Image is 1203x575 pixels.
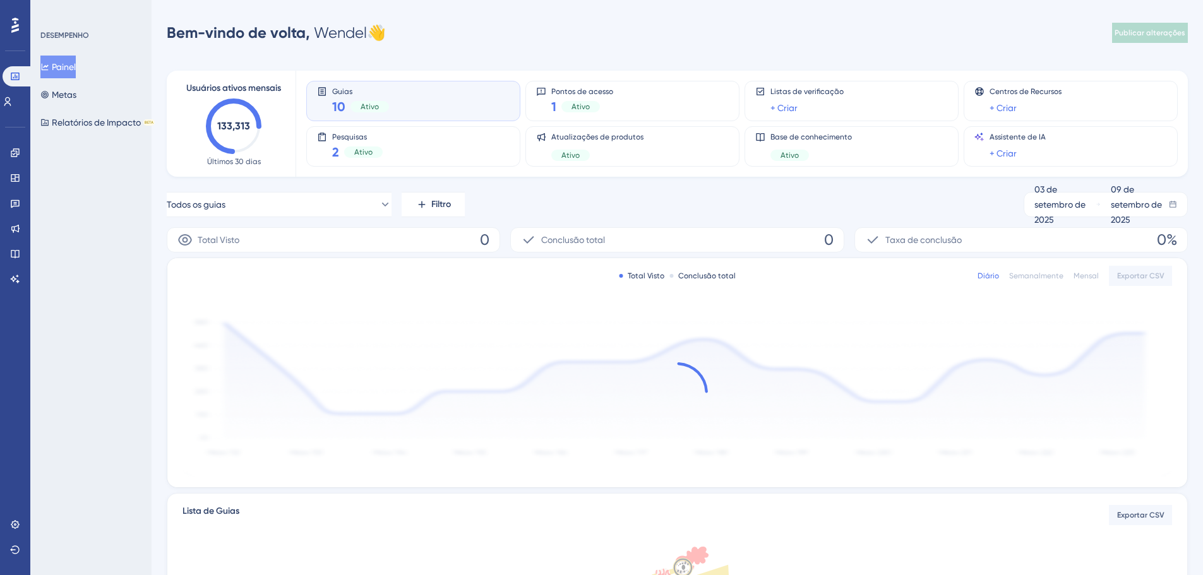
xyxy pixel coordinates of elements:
font: Usuários ativos mensais [186,83,281,93]
font: Bem-vindo de volta, [167,23,310,42]
font: + Criar [770,103,798,113]
font: 0 [480,231,489,249]
font: Filtro [431,199,451,210]
font: Todos os guias [167,199,225,210]
button: Publicar alterações [1112,23,1188,43]
font: 03 de setembro de 2025 [1034,184,1086,225]
button: Exportar CSV [1109,266,1172,286]
font: Ativo [781,151,799,160]
font: 👋 [367,24,386,42]
font: Últimos 30 dias [207,157,261,166]
font: 0% [1157,231,1177,249]
font: Pesquisas [332,133,367,141]
button: Exportar CSV [1109,505,1172,525]
font: Diário [978,271,999,280]
font: 10 [332,99,345,114]
font: Semanalmente [1009,271,1063,280]
button: Relatórios de ImpactoBETA [40,111,155,134]
button: Todos os guias [167,192,392,217]
font: Centros de Recursos [990,87,1062,96]
font: Guias [332,87,352,96]
font: Ativo [572,102,590,111]
font: Painel [52,62,76,72]
text: 133,313 [217,120,250,132]
font: Conclusão total [678,271,736,280]
button: Painel [40,56,76,78]
font: Relatórios de Impacto [52,117,141,127]
font: Publicar alterações [1115,28,1185,37]
font: Ativo [354,148,373,157]
font: Conclusão total [541,235,605,245]
font: Ativo [361,102,379,111]
font: Exportar CSV [1117,511,1164,519]
font: Base de conhecimento [770,133,852,141]
font: Mensal [1074,271,1099,280]
font: BETA [145,120,153,124]
font: Assistente de IA [990,133,1046,141]
font: 2 [332,145,339,160]
font: + Criar [990,148,1017,158]
font: Atualizações de produtos [551,133,643,141]
font: Metas [52,90,76,100]
font: Lista de Guias [183,506,239,516]
button: Filtro [402,192,465,217]
button: Metas [40,83,76,106]
font: Pontos de acesso [551,87,613,96]
font: Exportar CSV [1117,271,1164,280]
font: + Criar [990,103,1017,113]
font: Wendel [314,24,367,42]
font: Total Visto [198,235,239,245]
font: 0 [824,231,834,249]
font: 1 [551,99,556,114]
font: Listas de verificação [770,87,844,96]
font: Taxa de conclusão [885,235,962,245]
font: DESEMPENHO [40,31,89,40]
font: Ativo [561,151,580,160]
font: Total Visto [628,271,664,280]
font: 09 de setembro de 2025 [1111,184,1162,225]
